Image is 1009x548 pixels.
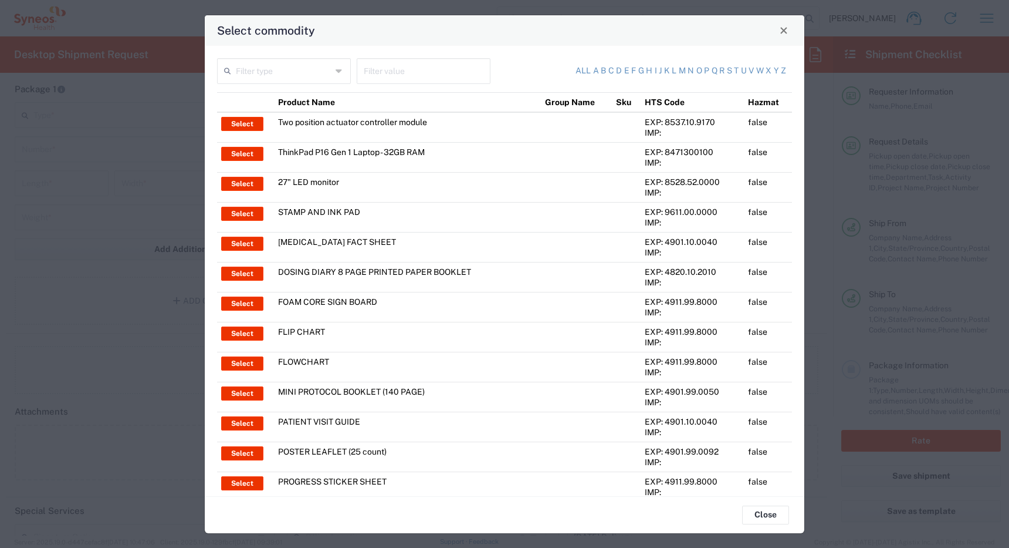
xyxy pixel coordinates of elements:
button: Select [221,327,263,341]
h4: Select commodity [217,22,315,39]
a: n [688,65,694,77]
a: q [712,65,717,77]
td: POSTER LEAFLET (25 count) [274,442,541,472]
div: EXP: 8537.10.9170 [645,117,740,127]
a: y [774,65,779,77]
div: EXP: 4911.99.8000 [645,327,740,337]
div: IMP: [645,157,740,168]
button: Select [221,297,263,311]
div: EXP: 4901.99.0050 [645,386,740,397]
div: EXP: 4901.10.0040 [645,416,740,427]
a: b [601,65,606,77]
th: Group Name [541,92,612,112]
td: PROGRESS STICKER SHEET [274,472,541,502]
div: IMP: [645,217,740,228]
th: HTS Code [641,92,744,112]
td: false [744,142,792,172]
td: DOSING DIARY 8 PAGE PRINTED PAPER BOOKLET [274,262,541,292]
a: d [616,65,622,77]
div: IMP: [645,397,740,408]
td: FLIP CHART [274,322,541,352]
div: IMP: [645,277,740,288]
button: Close [776,22,792,39]
div: EXP: 4911.99.8000 [645,476,740,487]
div: IMP: [645,487,740,497]
td: false [744,352,792,382]
button: Close [742,506,789,525]
button: Select [221,177,263,191]
td: STAMP AND INK PAD [274,202,541,232]
td: false [744,292,792,322]
td: PATIENT VISIT GUIDE [274,412,541,442]
button: Select [221,147,263,161]
td: false [744,112,792,143]
a: x [766,65,771,77]
td: false [744,262,792,292]
a: i [655,65,657,77]
div: EXP: 4911.99.8000 [645,357,740,367]
div: EXP: 4901.10.0040 [645,237,740,247]
button: Select [221,446,263,460]
a: All [575,65,591,77]
a: f [631,65,636,77]
td: false [744,442,792,472]
div: IMP: [645,457,740,468]
a: g [638,65,644,77]
div: IMP: [645,247,740,258]
button: Select [221,416,263,431]
a: k [664,65,670,77]
button: Select [221,267,263,281]
button: Select [221,357,263,371]
a: a [593,65,599,77]
td: false [744,412,792,442]
td: FLOWCHART [274,352,541,382]
td: false [744,322,792,352]
button: Select [221,237,263,251]
button: Select [221,386,263,401]
button: Select [221,476,263,490]
td: Two position actuator controller module [274,112,541,143]
div: EXP: 8528.52.0000 [645,177,740,187]
div: IMP: [645,307,740,318]
td: FOAM CORE SIGN BOARD [274,292,541,322]
div: EXP: 4911.99.8000 [645,297,740,307]
div: IMP: [645,337,740,348]
a: t [734,65,739,77]
a: v [749,65,754,77]
a: e [624,65,629,77]
a: z [781,65,786,77]
td: MINI PROTOCOL BOOKLET (140 PAGE) [274,382,541,412]
a: r [719,65,724,77]
td: false [744,472,792,502]
div: EXP: 4901.99.0092 [645,446,740,457]
th: Product Name [274,92,541,112]
a: w [756,65,764,77]
a: l [672,65,676,77]
div: IMP: [645,187,740,198]
a: p [704,65,709,77]
td: false [744,382,792,412]
div: EXP: 8471300100 [645,147,740,157]
a: j [659,65,662,77]
div: IMP: [645,127,740,138]
a: h [646,65,652,77]
div: EXP: 4820.10.2010 [645,267,740,277]
td: [MEDICAL_DATA] FACT SHEET [274,232,541,262]
td: false [744,232,792,262]
td: ThinkPad P16 Gen 1 Laptop - 32GB RAM [274,142,541,172]
th: Hazmat [744,92,792,112]
a: c [608,65,614,77]
div: IMP: [645,427,740,438]
a: u [741,65,747,77]
a: o [696,65,702,77]
td: false [744,202,792,232]
td: 27" LED monitor [274,172,541,202]
a: m [679,65,686,77]
a: s [727,65,732,77]
th: Sku [612,92,641,112]
div: IMP: [645,367,740,378]
button: Select [221,207,263,221]
div: EXP: 9611.00.0000 [645,207,740,217]
button: Select [221,117,263,131]
td: false [744,172,792,202]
